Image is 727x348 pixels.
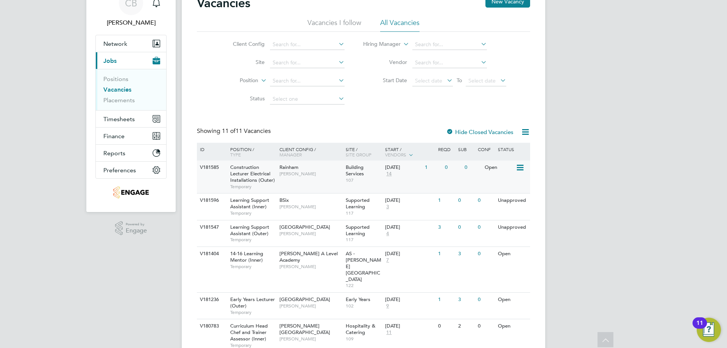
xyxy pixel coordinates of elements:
[412,39,487,50] input: Search for...
[198,194,225,208] div: V181596
[476,319,496,333] div: 0
[115,221,147,236] a: Powered byEngage
[385,303,390,309] span: 9
[496,143,529,156] div: Status
[385,171,393,177] span: 14
[436,143,456,156] div: Reqd
[415,77,442,84] span: Select date
[103,57,117,64] span: Jobs
[96,69,166,110] div: Jobs
[346,282,382,289] span: 122
[346,237,382,243] span: 117
[476,220,496,234] div: 0
[113,186,148,198] img: jambo-logo-retina.png
[279,171,342,177] span: [PERSON_NAME]
[279,303,342,309] span: [PERSON_NAME]
[270,94,345,105] input: Select one
[357,41,401,48] label: Hiring Manager
[346,296,370,303] span: Early Years
[230,164,275,183] span: Construction Lecturer Electrical Installations (Outer)
[103,133,125,140] span: Finance
[96,111,166,127] button: Timesheets
[436,319,456,333] div: 0
[346,164,364,177] span: Building Services
[230,197,269,210] span: Learning Support Assistant (Inner)
[279,164,298,170] span: Rainham
[103,167,136,174] span: Preferences
[446,128,513,136] label: Hide Closed Vacancies
[385,231,390,237] span: 4
[423,161,443,175] div: 1
[346,197,370,210] span: Supported Learning
[385,257,390,264] span: 7
[443,161,463,175] div: 0
[279,151,302,158] span: Manager
[198,247,225,261] div: V181404
[198,319,225,333] div: V180783
[436,247,456,261] div: 1
[496,247,529,261] div: Open
[198,143,225,156] div: ID
[346,151,371,158] span: Site Group
[279,231,342,237] span: [PERSON_NAME]
[456,143,476,156] div: Sub
[230,210,276,216] span: Temporary
[230,309,276,315] span: Temporary
[270,39,345,50] input: Search for...
[221,41,265,47] label: Client Config
[496,293,529,307] div: Open
[496,220,529,234] div: Unapproved
[385,323,434,329] div: [DATE]
[215,77,258,84] label: Position
[230,250,263,263] span: 14-16 Learning Mentor (Inner)
[496,319,529,333] div: Open
[385,197,434,204] div: [DATE]
[225,143,278,161] div: Position /
[222,127,236,135] span: 11 of
[230,237,276,243] span: Temporary
[454,75,464,85] span: To
[697,318,721,342] button: Open Resource Center, 11 new notifications
[222,127,271,135] span: 11 Vacancies
[456,247,476,261] div: 3
[385,164,421,171] div: [DATE]
[346,303,382,309] span: 102
[483,161,516,175] div: Open
[346,177,382,183] span: 107
[198,220,225,234] div: V181547
[230,184,276,190] span: Temporary
[198,161,225,175] div: V181585
[279,296,330,303] span: [GEOGRAPHIC_DATA]
[279,224,330,230] span: [GEOGRAPHIC_DATA]
[344,143,384,161] div: Site /
[436,293,456,307] div: 1
[496,194,529,208] div: Unapproved
[385,251,434,257] div: [DATE]
[696,323,703,333] div: 11
[278,143,344,161] div: Client Config /
[96,162,166,178] button: Preferences
[412,58,487,68] input: Search for...
[476,293,496,307] div: 0
[103,40,127,47] span: Network
[103,115,135,123] span: Timesheets
[270,76,345,86] input: Search for...
[385,297,434,303] div: [DATE]
[476,194,496,208] div: 0
[126,221,147,228] span: Powered by
[456,220,476,234] div: 0
[383,143,436,162] div: Start /
[385,329,393,336] span: 11
[96,128,166,144] button: Finance
[230,224,269,237] span: Learning Support Assistant (Outer)
[279,323,330,336] span: [PERSON_NAME][GEOGRAPHIC_DATA]
[103,75,128,83] a: Positions
[103,150,125,157] span: Reports
[96,52,166,69] button: Jobs
[198,293,225,307] div: V181236
[96,145,166,161] button: Reports
[279,264,342,270] span: [PERSON_NAME]
[436,220,456,234] div: 3
[346,210,382,216] span: 117
[230,264,276,270] span: Temporary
